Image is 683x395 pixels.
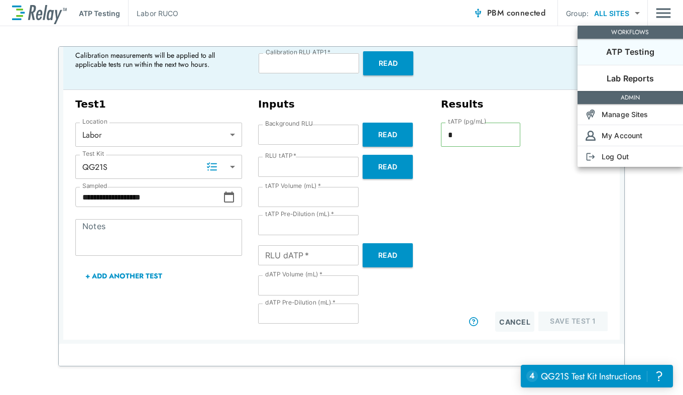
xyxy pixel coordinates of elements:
p: Lab Reports [607,72,654,84]
p: ADMIN [580,93,681,102]
p: WORKFLOWS [580,28,681,37]
iframe: Resource center [521,365,673,387]
img: Account [586,131,596,141]
p: Log Out [602,151,629,162]
img: Log Out Icon [586,152,596,162]
p: My Account [602,130,642,141]
p: Manage Sites [602,109,648,120]
p: ATP Testing [606,46,654,58]
img: Sites [586,110,596,120]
